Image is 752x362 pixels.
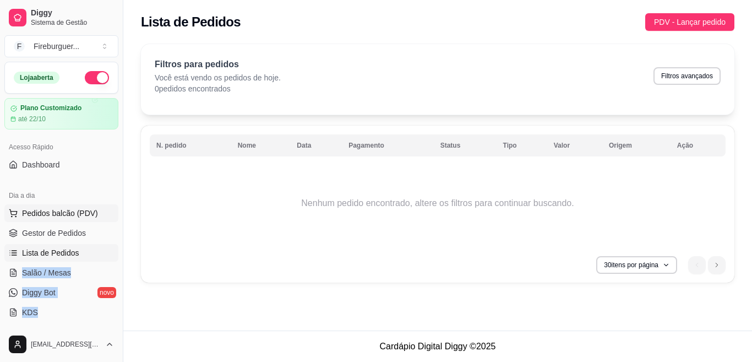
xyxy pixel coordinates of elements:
[4,284,118,301] a: Diggy Botnovo
[150,159,726,247] td: Nenhum pedido encontrado, altere os filtros para continuar buscando.
[150,134,231,156] th: N. pedido
[4,156,118,174] a: Dashboard
[85,71,109,84] button: Alterar Status
[290,134,342,156] th: Data
[4,98,118,129] a: Plano Customizadoaté 22/10
[4,244,118,262] a: Lista de Pedidos
[671,134,726,156] th: Ação
[22,159,60,170] span: Dashboard
[4,204,118,222] button: Pedidos balcão (PDV)
[22,228,86,239] span: Gestor de Pedidos
[683,251,731,279] nav: pagination navigation
[22,208,98,219] span: Pedidos balcão (PDV)
[708,256,726,274] li: next page button
[231,134,291,156] th: Nome
[18,115,46,123] article: até 22/10
[22,307,38,318] span: KDS
[14,72,59,84] div: Loja aberta
[653,67,721,85] button: Filtros avançados
[123,331,752,362] footer: Cardápio Digital Diggy © 2025
[602,134,671,156] th: Origem
[31,8,114,18] span: Diggy
[4,304,118,321] a: KDS
[4,224,118,242] a: Gestor de Pedidos
[4,35,118,57] button: Select a team
[434,134,497,156] th: Status
[155,58,281,71] p: Filtros para pedidos
[31,340,101,349] span: [EMAIL_ADDRESS][DOMAIN_NAME]
[497,134,547,156] th: Tipo
[31,18,114,27] span: Sistema de Gestão
[155,83,281,94] p: 0 pedidos encontrados
[22,247,79,258] span: Lista de Pedidos
[4,331,118,358] button: [EMAIL_ADDRESS][DOMAIN_NAME]
[4,4,118,31] a: DiggySistema de Gestão
[4,187,118,204] div: Dia a dia
[342,134,433,156] th: Pagamento
[20,104,81,112] article: Plano Customizado
[155,72,281,83] p: Você está vendo os pedidos de hoje.
[4,138,118,156] div: Acesso Rápido
[645,13,734,31] button: PDV - Lançar pedido
[654,16,726,28] span: PDV - Lançar pedido
[22,267,71,278] span: Salão / Mesas
[596,256,677,274] button: 30itens por página
[34,41,79,52] div: Fireburguer ...
[547,134,602,156] th: Valor
[141,13,241,31] h2: Lista de Pedidos
[14,41,25,52] span: F
[4,264,118,282] a: Salão / Mesas
[22,287,56,298] span: Diggy Bot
